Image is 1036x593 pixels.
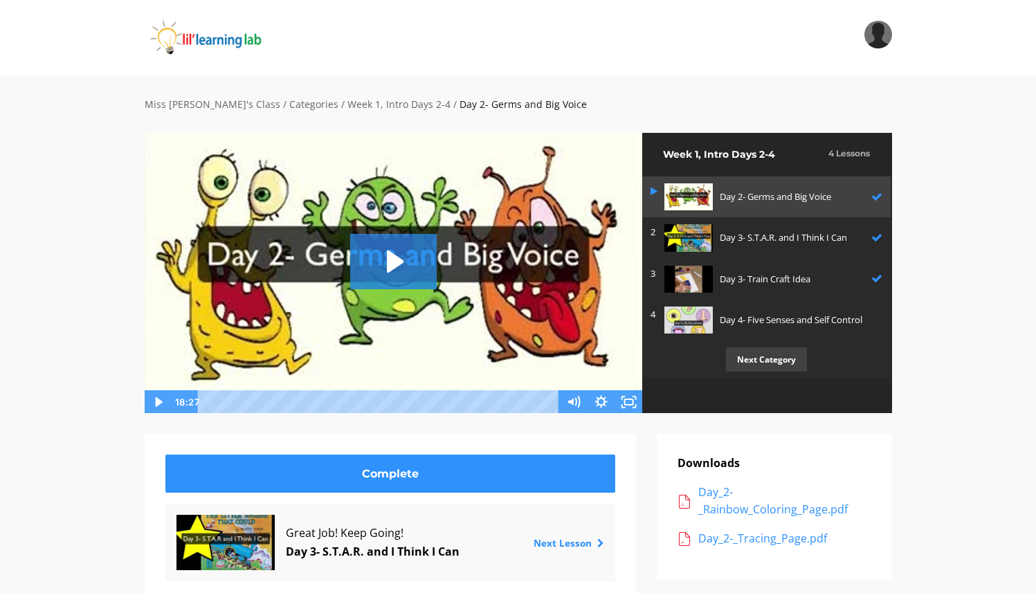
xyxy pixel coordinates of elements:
[828,147,870,160] h3: 4 Lessons
[678,495,691,509] img: acrobat.png
[460,97,587,112] div: Day 2- Germs and Big Voice
[678,530,871,548] a: Day_2-_Tracing_Page.pdf
[720,190,865,204] p: Day 2- Germs and Big Voice
[145,98,280,111] a: Miss [PERSON_NAME]'s Class
[678,455,871,473] p: Downloads
[720,230,865,245] p: Day 3- S.T.A.R. and I Think I Can
[678,484,871,519] a: Day_2-_Rainbow_Coloring_Page.pdf
[642,340,891,378] a: Next Category
[698,530,871,548] div: Day_2-_Tracing_Page.pdf
[176,515,275,570] img: RhNkMJYTbaKobXTdwJ0q_85cad23c2c87e2c6d2cf384115b57828aec799f7.jpg
[720,272,865,286] p: Day 3- Train Craft Idea
[560,390,588,414] button: Mute
[642,217,891,258] a: 2 Day 3- S.T.A.R. and I Think I Can
[678,532,691,546] img: acrobat.png
[663,147,822,162] h2: Week 1, Intro Days 2-4
[698,484,871,519] div: Day_2-_Rainbow_Coloring_Page.pdf
[615,390,643,414] button: Fullscreen
[165,455,615,493] a: Complete
[664,183,713,210] img: TQHdSeAEQS6asfSOP148_24546158721e15859b7817749509a3de1da6fec3.jpg
[642,259,891,300] a: 3 Day 3- Train Craft Idea
[720,313,876,327] p: Day 4- Five Senses and Self Control
[208,390,553,414] div: Playbar
[864,21,892,48] img: b69540b4e3c2b2a40aee966d5313ed02
[283,97,287,112] div: /
[664,224,713,251] img: RhNkMJYTbaKobXTdwJ0q_85cad23c2c87e2c6d2cf384115b57828aec799f7.jpg
[664,266,713,293] img: efd9875a-2185-4115-b14f-d9f15c4a0592.jpg
[651,266,657,281] p: 3
[453,97,457,112] div: /
[642,176,891,217] a: Day 2- Germs and Big Voice
[534,536,604,549] a: Next Lesson
[651,225,657,239] p: 2
[347,98,451,111] a: Week 1, Intro Days 2-4
[350,234,437,289] button: Play Video: sites/2147505858/video/UifBczCkRoqdrJpmLsZ3_Day_2-_Germs_and_Big_Voice.mp4
[144,390,172,414] button: Play Video
[642,300,891,340] a: 4 Day 4- Five Senses and Self Control
[286,524,494,542] span: Great Job! Keep Going!
[341,97,345,112] div: /
[286,544,460,559] a: Day 3- S.T.A.R. and I Think I Can
[289,98,338,111] a: Categories
[588,390,615,414] button: Show settings menu
[664,307,713,334] img: zF3pdtj5TRGHU8GtIVFh_52272a404b40ffa866c776de362145047f287e52.jpg
[145,21,302,55] img: iJObvVIsTmeLBah9dr2P_logo_360x80.png
[726,347,807,372] p: Next Category
[651,307,657,322] p: 4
